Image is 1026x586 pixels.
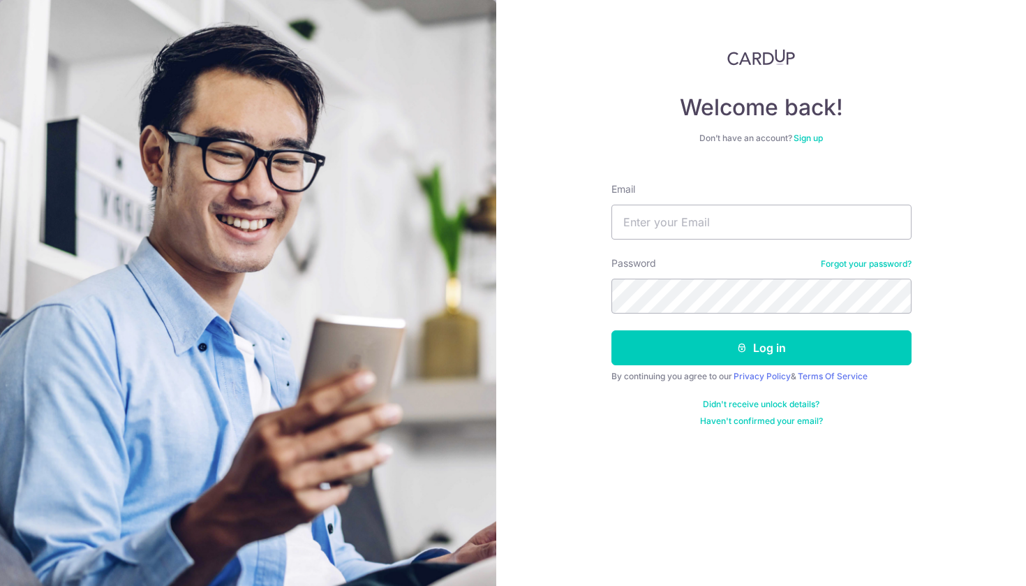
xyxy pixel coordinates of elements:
[611,133,912,144] div: Don’t have an account?
[611,94,912,122] h4: Welcome back!
[798,371,868,381] a: Terms Of Service
[703,399,819,410] a: Didn't receive unlock details?
[611,256,656,270] label: Password
[727,49,796,66] img: CardUp Logo
[611,205,912,240] input: Enter your Email
[611,330,912,365] button: Log in
[821,258,912,270] a: Forgot your password?
[611,182,635,196] label: Email
[611,371,912,382] div: By continuing you agree to our &
[700,416,823,427] a: Haven't confirmed your email?
[794,133,823,143] a: Sign up
[734,371,791,381] a: Privacy Policy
